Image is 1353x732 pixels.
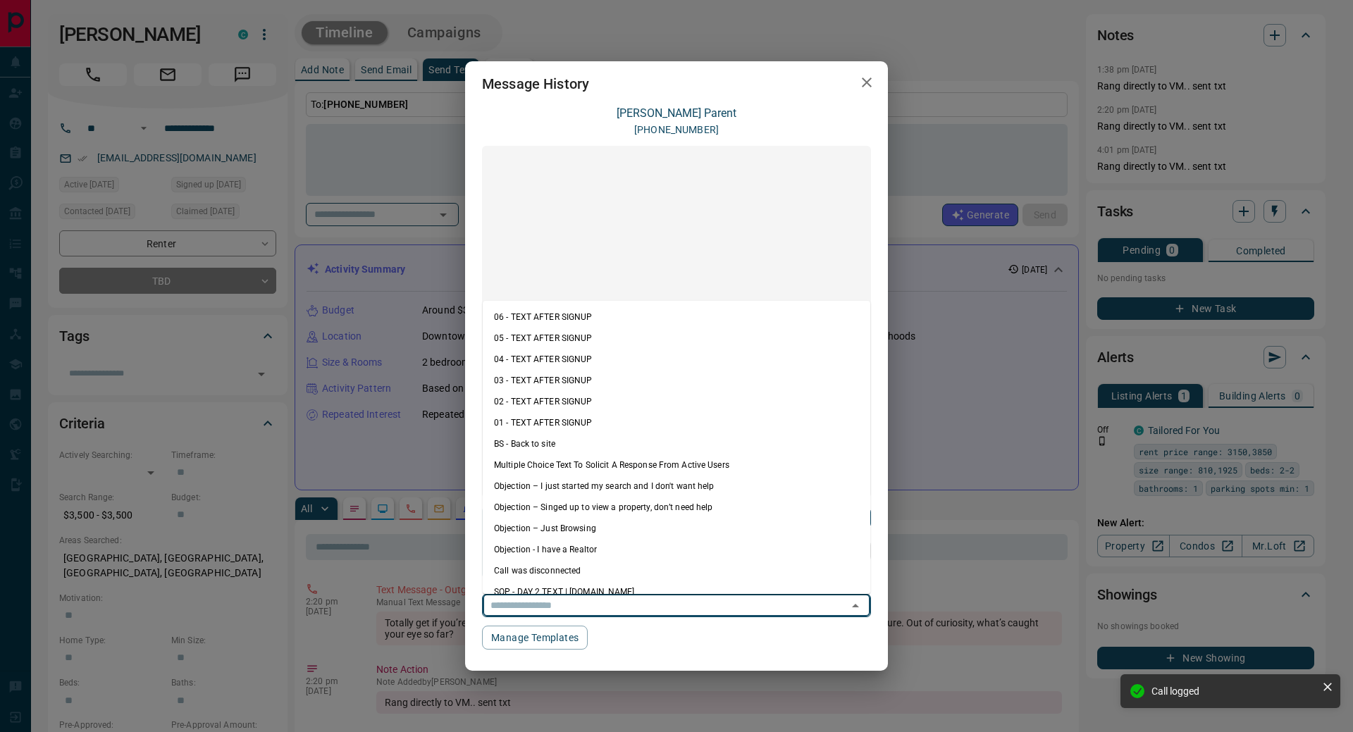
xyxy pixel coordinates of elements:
[483,433,870,454] li: BS - Back to site
[483,306,870,328] li: 06 - TEXT AFTER SIGNUP
[483,539,870,560] li: Objection - I have a Realtor
[634,123,719,137] p: [PHONE_NUMBER]
[483,349,870,370] li: 04 - TEXT AFTER SIGNUP
[483,518,870,539] li: Objection – Just Browsing
[483,391,870,412] li: 02 - TEXT AFTER SIGNUP
[483,560,870,581] li: Call was disconnected
[617,106,736,120] a: [PERSON_NAME] Parent
[846,596,865,616] button: Close
[483,412,870,433] li: 01 - TEXT AFTER SIGNUP
[483,581,870,602] li: SOP - DAY 2 TEXT | [DOMAIN_NAME]
[483,497,870,518] li: Objection – Singed up to view a property, don’t need help
[465,61,606,106] h2: Message History
[482,626,588,650] button: Manage Templates
[483,328,870,349] li: 05 - TEXT AFTER SIGNUP
[483,370,870,391] li: 03 - TEXT AFTER SIGNUP
[1151,686,1316,697] div: Call logged
[483,476,870,497] li: Objection – I just started my search and I don't want help
[483,454,870,476] li: Multiple Choice Text To Solicit A Response From Active Users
